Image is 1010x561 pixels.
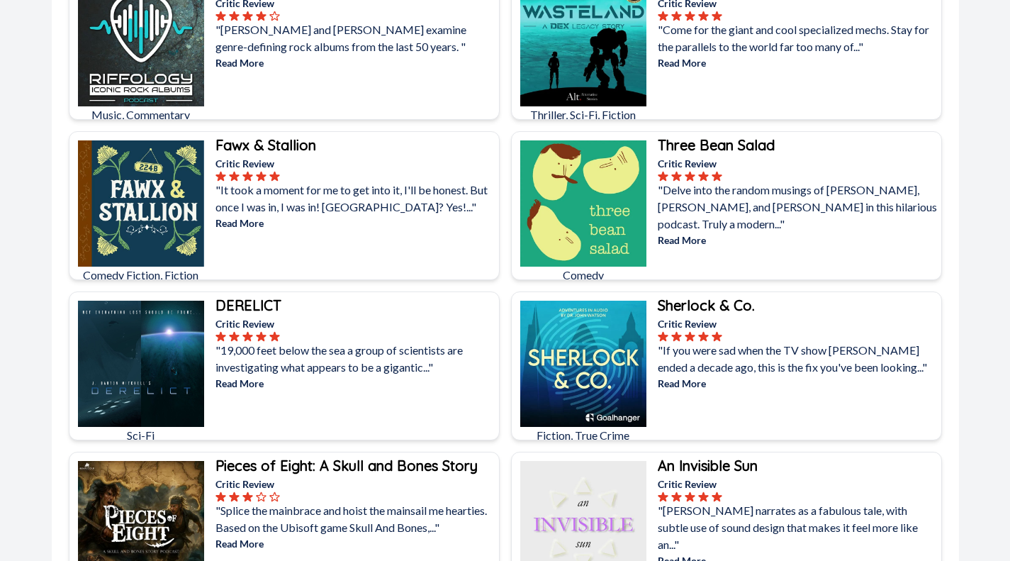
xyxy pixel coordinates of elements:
[215,296,281,314] b: DERELICT
[215,342,496,376] p: "19,000 feet below the sea a group of scientists are investigating what appears to be a gigantic..."
[658,21,938,55] p: "Come for the giant and cool specialized mechs. Stay for the parallels to the world far too many ...
[215,55,496,70] p: Read More
[215,502,496,536] p: "Splice the mainbrace and hoist the mainsail me hearties. Based on the Ubisoft game Skull And Bon...
[658,233,938,248] p: Read More
[658,296,755,314] b: Sherlock & Co.
[520,140,646,267] img: Three Bean Salad
[215,182,496,216] p: "It took a moment for me to get into it, I'll be honest. But once I was in, I was in! [GEOGRAPHIC...
[658,342,938,376] p: "If you were sad when the TV show [PERSON_NAME] ended a decade ago, this is the fix you've been l...
[658,156,938,171] p: Critic Review
[78,427,204,444] p: Sci-Fi
[658,182,938,233] p: "Delve into the random musings of [PERSON_NAME], [PERSON_NAME], and [PERSON_NAME] in this hilario...
[78,267,204,284] p: Comedy Fiction, Fiction
[215,376,496,391] p: Read More
[215,316,496,331] p: Critic Review
[520,427,646,444] p: Fiction, True Crime
[658,477,938,491] p: Critic Review
[215,156,496,171] p: Critic Review
[658,55,938,70] p: Read More
[78,106,204,123] p: Music, Commentary
[78,140,204,267] img: Fawx & Stallion
[215,21,496,55] p: "[PERSON_NAME] and [PERSON_NAME] examine genre-defining rock albums from the last 50 years. "
[658,457,758,474] b: An Invisible Sun
[520,267,646,284] p: Comedy
[511,131,942,280] a: Three Bean SaladComedyThree Bean SaladCritic Review"Delve into the random musings of [PERSON_NAME...
[511,291,942,440] a: Sherlock & Co.Fiction, True CrimeSherlock & Co.Critic Review"If you were sad when the TV show [PE...
[215,477,496,491] p: Critic Review
[69,131,500,280] a: Fawx & StallionComedy Fiction, FictionFawx & StallionCritic Review"It took a moment for me to get...
[215,457,478,474] b: Pieces of Eight: A Skull and Bones Story
[215,136,316,154] b: Fawx & Stallion
[658,502,938,553] p: "[PERSON_NAME] narrates as a fabulous tale, with subtle use of sound design that makes it feel mo...
[215,216,496,230] p: Read More
[658,316,938,331] p: Critic Review
[78,301,204,427] img: DERELICT
[520,301,646,427] img: Sherlock & Co.
[658,376,938,391] p: Read More
[215,536,496,551] p: Read More
[658,136,775,154] b: Three Bean Salad
[69,291,500,440] a: DERELICTSci-FiDERELICTCritic Review"19,000 feet below the sea a group of scientists are investiga...
[520,106,646,123] p: Thriller, Sci-Fi, Fiction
